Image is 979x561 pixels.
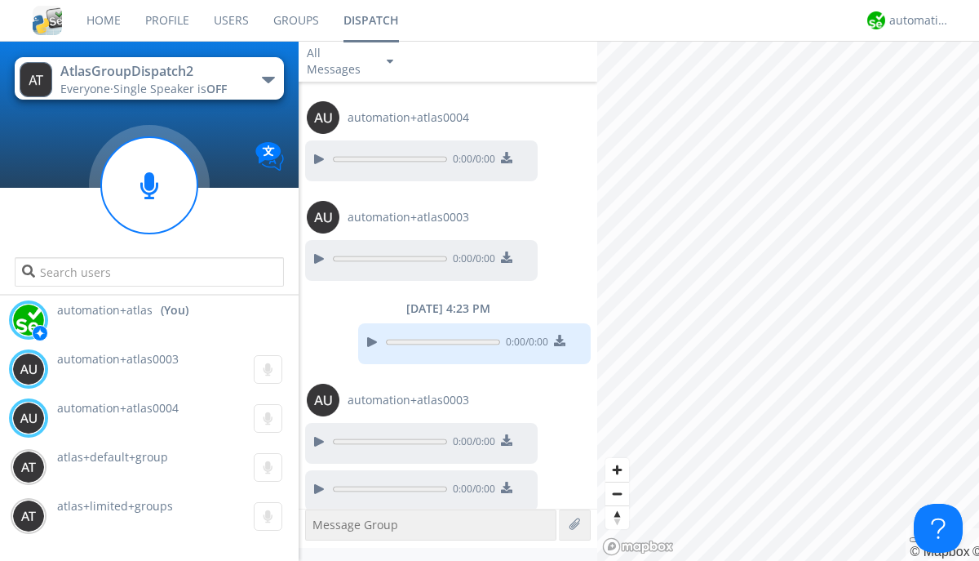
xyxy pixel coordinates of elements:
span: 0:00 / 0:00 [447,152,495,170]
div: (You) [161,302,188,318]
img: download media button [501,252,512,263]
div: All Messages [307,45,372,78]
img: cddb5a64eb264b2086981ab96f4c1ba7 [33,6,62,35]
img: 373638.png [307,201,339,234]
button: AtlasGroupDispatch2Everyone·Single Speaker isOFF [15,57,283,100]
span: automation+atlas0003 [57,351,179,367]
div: Everyone · [60,81,244,97]
span: 0:00 / 0:00 [447,434,495,452]
img: download media button [501,482,512,493]
img: 373638.png [12,402,45,434]
img: download media button [501,434,512,446]
span: automation+atlas0004 [57,400,179,416]
button: Toggle attribution [910,537,923,542]
img: download media button [501,152,512,163]
span: 0:00 / 0:00 [447,252,495,269]
div: AtlasGroupDispatch2 [60,62,244,81]
iframe: Toggle Customer Support [914,504,963,553]
button: Reset bearing to north [605,505,629,529]
span: automation+atlas0003 [348,392,469,408]
span: 0:00 / 0:00 [447,482,495,500]
div: automation+atlas [889,12,950,29]
img: download media button [554,335,565,346]
span: atlas+default+group [57,449,168,465]
span: Reset bearing to north [605,506,629,529]
img: Translation enabled [255,142,284,171]
span: atlas+limited+groups [57,498,173,514]
span: OFF [206,81,227,96]
span: 0:00 / 0:00 [500,335,548,353]
img: 373638.png [12,353,45,385]
img: d2d01cd9b4174d08988066c6d424eccd [12,304,45,336]
span: automation+atlas [57,302,153,318]
span: automation+atlas0003 [348,209,469,225]
span: Single Speaker is [113,81,227,96]
img: 373638.png [307,384,339,416]
button: Zoom in [605,458,629,482]
input: Search users [15,257,283,287]
img: 373638.png [307,101,339,134]
img: 373638.png [20,62,52,97]
div: [DATE] 4:23 PM [299,301,597,317]
img: d2d01cd9b4174d08988066c6d424eccd [867,11,885,29]
span: Zoom out [605,483,629,505]
img: caret-down-sm.svg [387,60,393,64]
img: 373638.png [12,500,45,532]
a: Mapbox logo [602,537,674,556]
img: 373638.png [12,451,45,483]
span: automation+atlas0004 [348,109,469,126]
a: Mapbox [910,545,969,559]
button: Zoom out [605,482,629,505]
